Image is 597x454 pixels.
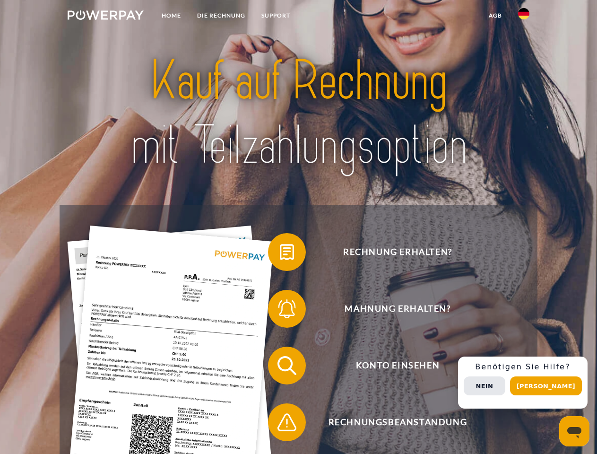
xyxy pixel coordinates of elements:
button: Rechnung erhalten? [268,233,514,271]
img: logo-powerpay-white.svg [68,10,144,20]
img: qb_bell.svg [275,297,299,321]
a: Home [154,7,189,24]
span: Rechnungsbeanstandung [282,403,513,441]
div: Schnellhilfe [458,357,588,409]
a: DIE RECHNUNG [189,7,253,24]
button: Rechnungsbeanstandung [268,403,514,441]
span: Rechnung erhalten? [282,233,513,271]
button: Mahnung erhalten? [268,290,514,328]
button: Konto einsehen [268,347,514,384]
a: agb [481,7,510,24]
img: de [518,8,529,19]
img: qb_warning.svg [275,410,299,434]
img: qb_search.svg [275,354,299,377]
iframe: Schaltfläche zum Öffnen des Messaging-Fensters [559,416,589,446]
span: Mahnung erhalten? [282,290,513,328]
span: Konto einsehen [282,347,513,384]
a: SUPPORT [253,7,298,24]
button: Nein [464,376,505,395]
h3: Benötigen Sie Hilfe? [464,362,582,372]
button: [PERSON_NAME] [510,376,582,395]
img: title-powerpay_de.svg [90,45,507,181]
img: qb_bill.svg [275,240,299,264]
